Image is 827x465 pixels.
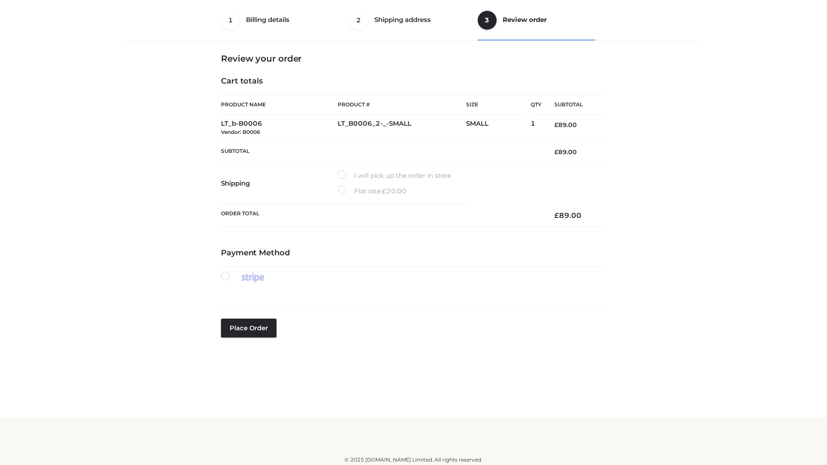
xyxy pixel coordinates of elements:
h4: Cart totals [221,77,606,86]
td: 1 [531,115,541,142]
label: Flat rate: [338,186,407,197]
bdi: 20.00 [382,187,407,195]
th: Product # [338,95,466,115]
h3: Review your order [221,53,606,64]
span: £ [554,211,559,220]
th: Order Total [221,204,541,227]
label: I will pick up the order in store. [338,170,452,181]
td: LT_b-B0006 [221,115,338,142]
td: LT_B0006_2-_-SMALL [338,115,466,142]
th: Size [466,95,526,115]
bdi: 89.00 [554,148,577,156]
div: © 2025 [DOMAIN_NAME] Limited. All rights reserved. [128,456,699,464]
th: Subtotal [221,141,541,162]
bdi: 89.00 [554,211,581,220]
small: Vendor: B0006 [221,129,260,135]
span: £ [382,187,386,195]
td: SMALL [466,115,531,142]
th: Qty [531,95,541,115]
span: £ [554,121,558,129]
th: Shipping [221,163,338,204]
button: Place order [221,319,277,338]
h4: Payment Method [221,248,606,258]
span: £ [554,148,558,156]
th: Subtotal [541,95,606,115]
bdi: 89.00 [554,121,577,129]
th: Product Name [221,95,338,115]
